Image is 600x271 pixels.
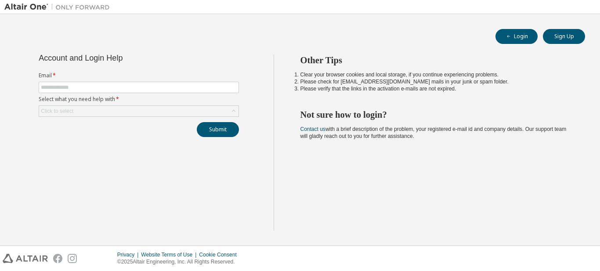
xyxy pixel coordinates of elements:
div: Privacy [117,251,141,258]
label: Select what you need help with [39,96,239,103]
li: Please check for [EMAIL_ADDRESS][DOMAIN_NAME] mails in your junk or spam folder. [300,78,570,85]
img: instagram.svg [68,254,77,263]
div: Click to select [41,108,73,115]
img: altair_logo.svg [3,254,48,263]
div: Account and Login Help [39,54,199,61]
img: facebook.svg [53,254,62,263]
div: Website Terms of Use [141,251,199,258]
li: Clear your browser cookies and local storage, if you continue experiencing problems. [300,71,570,78]
button: Submit [197,122,239,137]
div: Click to select [39,106,239,116]
button: Sign Up [543,29,585,44]
a: Contact us [300,126,325,132]
h2: Not sure how to login? [300,109,570,120]
h2: Other Tips [300,54,570,66]
img: Altair One [4,3,114,11]
div: Cookie Consent [199,251,242,258]
li: Please verify that the links in the activation e-mails are not expired. [300,85,570,92]
label: Email [39,72,239,79]
p: © 2025 Altair Engineering, Inc. All Rights Reserved. [117,258,242,266]
button: Login [495,29,538,44]
span: with a brief description of the problem, your registered e-mail id and company details. Our suppo... [300,126,567,139]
